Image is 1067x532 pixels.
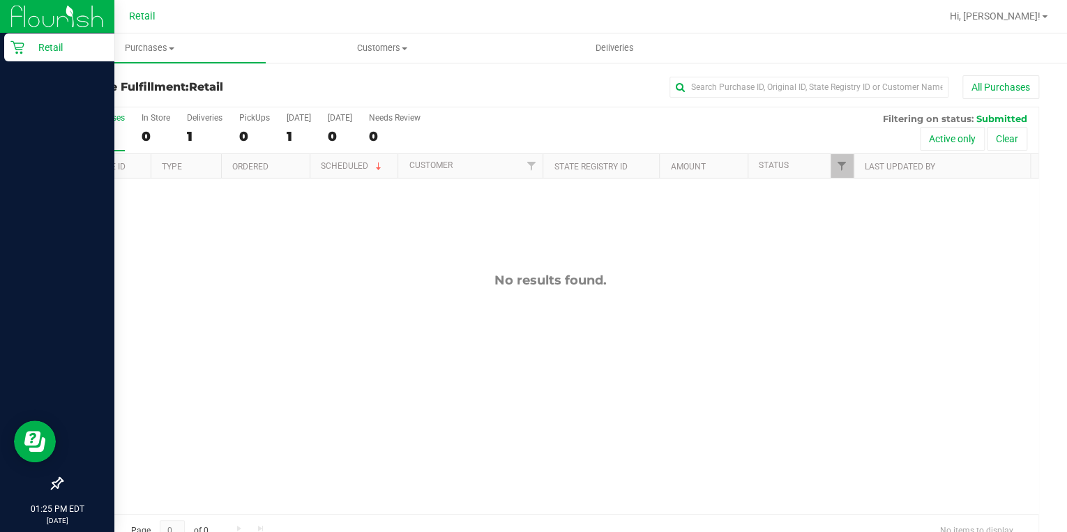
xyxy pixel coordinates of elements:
div: 1 [287,128,311,144]
span: Filtering on status: [883,113,974,124]
iframe: Resource center [14,420,56,462]
span: Purchases [33,42,266,54]
a: Filter [831,154,854,178]
div: Deliveries [187,113,222,123]
a: State Registry ID [554,162,628,172]
input: Search Purchase ID, Original ID, State Registry ID or Customer Name... [669,77,948,98]
a: Ordered [232,162,268,172]
div: In Store [142,113,170,123]
button: Clear [987,127,1027,151]
span: Retail [129,10,156,22]
div: 0 [328,128,352,144]
p: [DATE] [6,515,108,526]
a: Customer [409,160,453,170]
div: [DATE] [328,113,352,123]
a: Deliveries [499,33,731,63]
a: Amount [670,162,705,172]
div: 0 [369,128,421,144]
button: All Purchases [962,75,1039,99]
p: 01:25 PM EDT [6,503,108,515]
a: Status [759,160,789,170]
div: 0 [142,128,170,144]
a: Customers [266,33,498,63]
span: Retail [189,80,223,93]
span: Customers [266,42,497,54]
span: Hi, [PERSON_NAME]! [950,10,1040,22]
span: Deliveries [577,42,653,54]
p: Retail [24,39,108,56]
a: Type [162,162,182,172]
div: No results found. [62,273,1038,288]
div: 0 [239,128,270,144]
a: Purchases [33,33,266,63]
div: [DATE] [287,113,311,123]
inline-svg: Retail [10,40,24,54]
div: Needs Review [369,113,421,123]
div: PickUps [239,113,270,123]
h3: Purchase Fulfillment: [61,81,387,93]
a: Filter [520,154,543,178]
button: Active only [920,127,985,151]
a: Scheduled [321,161,384,171]
a: Last Updated By [865,162,935,172]
div: 1 [187,128,222,144]
span: Submitted [976,113,1027,124]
